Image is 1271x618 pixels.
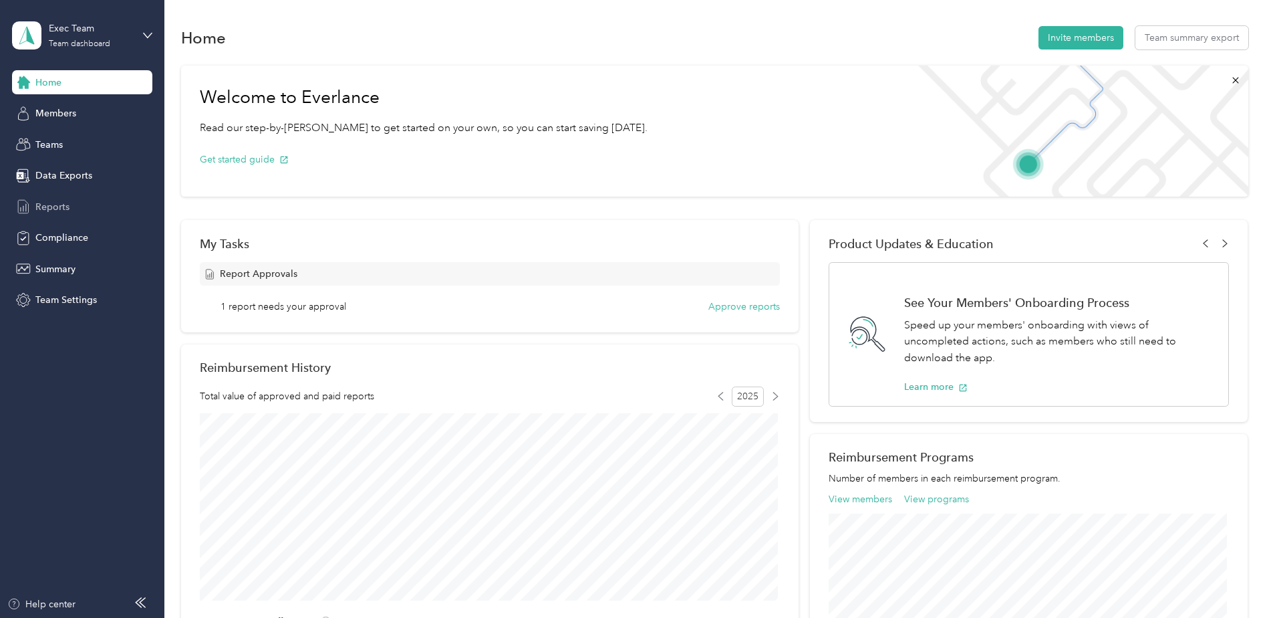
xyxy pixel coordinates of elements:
[35,138,63,152] span: Teams
[220,267,297,281] span: Report Approvals
[35,262,76,276] span: Summary
[221,300,346,314] span: 1 report needs your approval
[200,87,648,108] h1: Welcome to Everlance
[829,492,892,506] button: View members
[904,492,969,506] button: View programs
[200,360,331,375] h2: Reimbursement History
[904,317,1214,367] p: Speed up your members' onboarding with views of uncompleted actions, such as members who still ne...
[829,472,1229,486] p: Number of members in each reimbursement program.
[1135,26,1248,49] button: Team summary export
[7,597,76,611] button: Help center
[49,21,132,35] div: Exec Team
[35,106,76,120] span: Members
[35,76,61,90] span: Home
[732,387,764,407] span: 2025
[181,31,226,45] h1: Home
[905,66,1248,197] img: Welcome to everlance
[35,231,88,245] span: Compliance
[35,293,97,307] span: Team Settings
[200,389,374,403] span: Total value of approved and paid reports
[35,200,69,214] span: Reports
[49,40,110,48] div: Team dashboard
[829,450,1229,464] h2: Reimbursement Programs
[708,300,780,314] button: Approve reports
[200,237,780,251] div: My Tasks
[200,120,648,136] p: Read our step-by-[PERSON_NAME] to get started on your own, so you can start saving [DATE].
[1196,543,1271,618] iframe: Everlance-gr Chat Button Frame
[35,169,92,183] span: Data Exports
[904,380,968,394] button: Learn more
[829,237,994,251] span: Product Updates & Education
[904,296,1214,310] h1: See Your Members' Onboarding Process
[200,152,289,167] button: Get started guide
[1038,26,1123,49] button: Invite members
